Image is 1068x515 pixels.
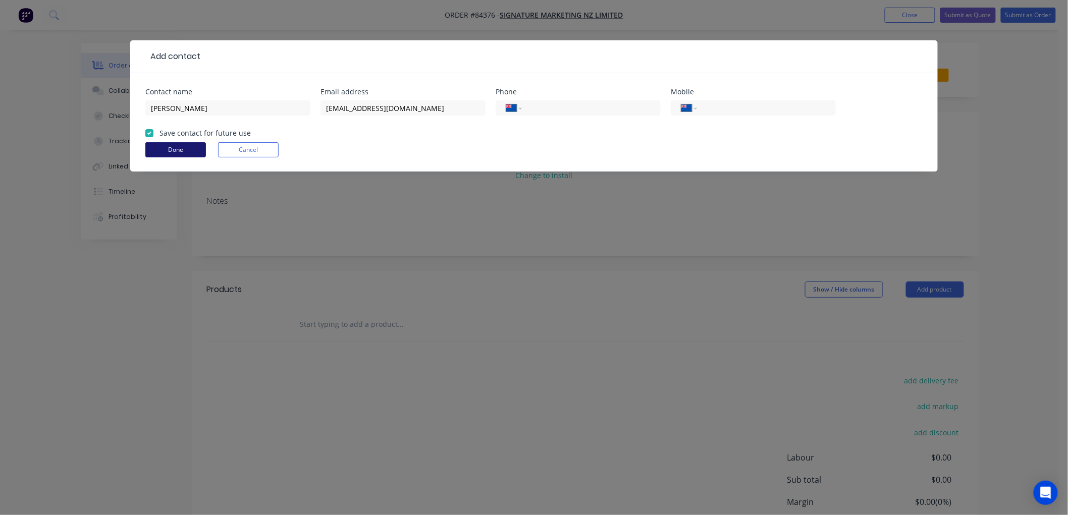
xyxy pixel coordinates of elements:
[145,50,200,63] div: Add contact
[496,88,661,95] div: Phone
[321,88,486,95] div: Email address
[145,88,310,95] div: Contact name
[159,128,251,138] label: Save contact for future use
[218,142,279,157] button: Cancel
[1034,481,1058,505] div: Open Intercom Messenger
[145,142,206,157] button: Done
[671,88,836,95] div: Mobile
